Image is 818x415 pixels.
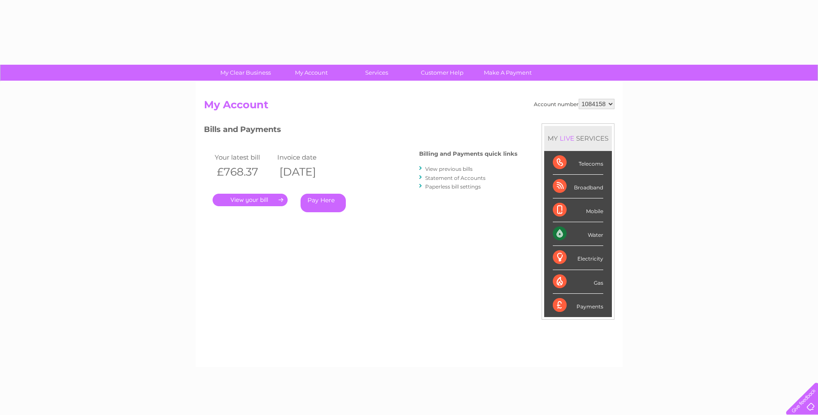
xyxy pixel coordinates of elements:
[213,194,288,206] a: .
[425,166,473,172] a: View previous bills
[534,99,614,109] div: Account number
[425,183,481,190] a: Paperless bill settings
[425,175,486,181] a: Statement of Accounts
[553,246,603,270] div: Electricity
[472,65,543,81] a: Make A Payment
[553,270,603,294] div: Gas
[553,198,603,222] div: Mobile
[276,65,347,81] a: My Account
[275,151,338,163] td: Invoice date
[553,294,603,317] div: Payments
[210,65,281,81] a: My Clear Business
[553,222,603,246] div: Water
[275,163,338,181] th: [DATE]
[553,151,603,175] div: Telecoms
[341,65,412,81] a: Services
[544,126,612,151] div: MY SERVICES
[553,175,603,198] div: Broadband
[419,151,517,157] h4: Billing and Payments quick links
[213,163,275,181] th: £768.37
[204,123,517,138] h3: Bills and Payments
[301,194,346,212] a: Pay Here
[204,99,614,115] h2: My Account
[558,134,576,142] div: LIVE
[213,151,275,163] td: Your latest bill
[407,65,478,81] a: Customer Help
